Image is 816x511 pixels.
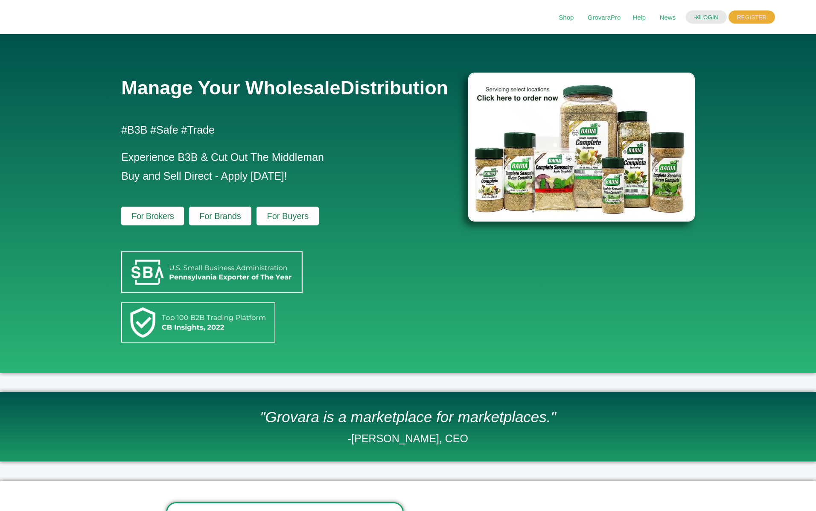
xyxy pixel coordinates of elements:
h2: -[PERSON_NAME], CEO [354,433,462,444]
span: For Brokers [131,212,173,221]
a: LOGIN [688,11,730,24]
span: Manage Your Wholesale [121,77,329,99]
span: Experience B3B & Cut Out The Middleman [121,151,317,164]
span: REGISTER [731,11,775,24]
a: GrovaraPro [584,13,629,22]
a: For Buyers [256,207,318,226]
a: For Brokers [121,207,184,226]
span: Help [629,9,654,26]
a: Shop [556,13,582,22]
span: Distribution [329,77,429,99]
h2: #B3B #Safe #Trade [121,121,419,140]
span: For Buyers [267,212,308,221]
a: News [656,13,684,22]
span: Buy and Sell Direct - Apply [DATE]! [121,170,278,182]
a: Manage Your WholesaleDistribution [121,77,454,99]
span: News [656,9,684,26]
a: For Brands [189,207,250,226]
span: GrovaraPro [584,9,629,26]
a: Help [629,13,654,22]
span: For Brands [199,212,240,221]
i: "Grovara is a marketplace for marketplaces." [265,409,551,426]
span: Shop [556,9,582,26]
